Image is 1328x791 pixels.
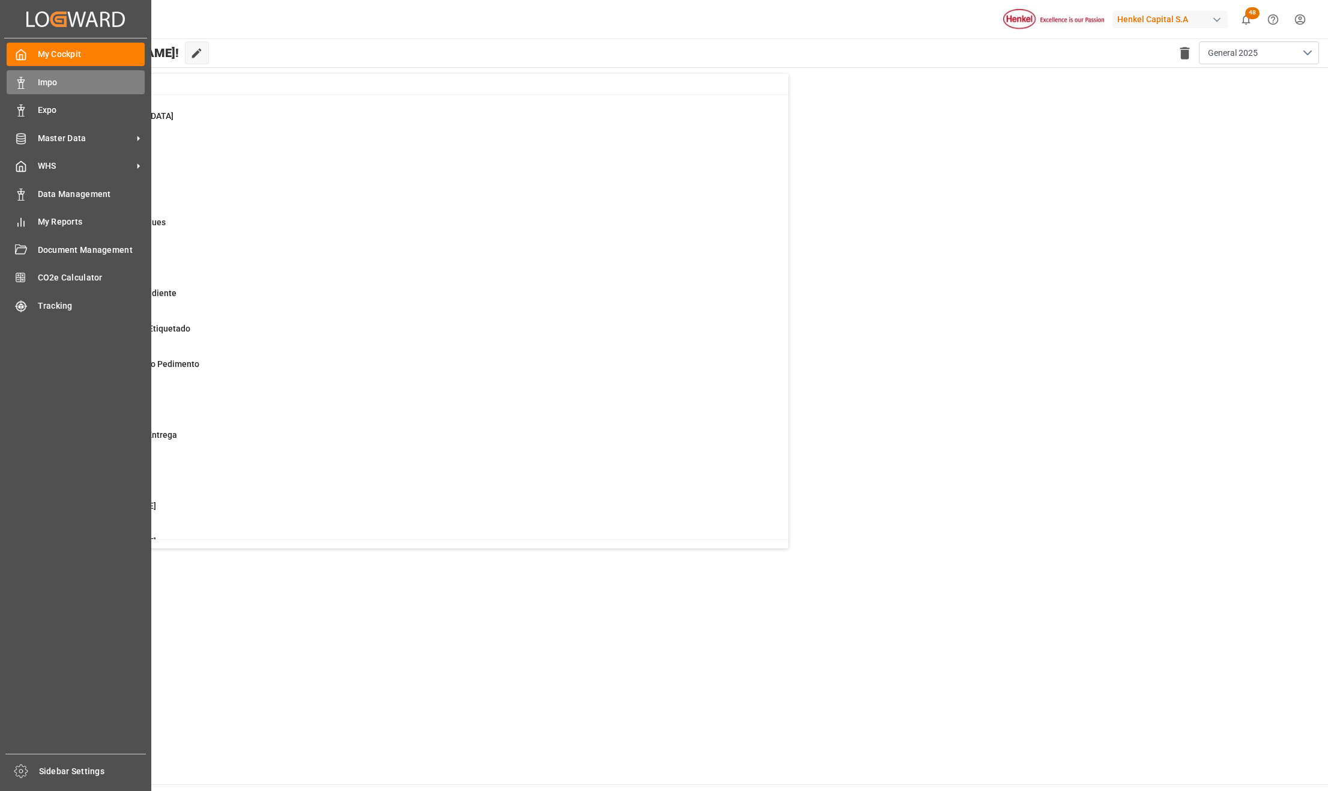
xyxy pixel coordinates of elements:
[1245,7,1260,19] span: 48
[62,323,773,348] a: 5Embarques en EtiquetadoImpo
[62,145,773,171] a: 49ManzanilloImpo
[62,429,773,454] a: 14En proceso de EntregaImpo
[1233,6,1260,33] button: show 48 new notifications
[7,238,145,261] a: Document Management
[38,271,145,284] span: CO2e Calculator
[7,98,145,122] a: Expo
[50,41,179,64] span: Hello [PERSON_NAME]!
[1112,8,1233,31] button: Henkel Capital S.A
[62,500,773,525] a: 700[PERSON_NAME]Impo
[39,765,146,778] span: Sidebar Settings
[7,294,145,317] a: Tracking
[7,70,145,94] a: Impo
[62,358,773,383] a: 25En proceso Pago PedimentoImpo
[62,464,773,489] a: 153VMODALImpo
[1199,41,1319,64] button: open menu
[38,300,145,312] span: Tracking
[1208,47,1258,59] span: General 2025
[38,48,145,61] span: My Cockpit
[38,104,145,117] span: Expo
[62,535,773,560] a: 21[PERSON_NAME]
[38,216,145,228] span: My Reports
[1112,11,1228,28] div: Henkel Capital S.A
[62,110,773,135] a: 42[GEOGRAPHIC_DATA]Impo
[62,181,773,206] a: 1AltamiraImpo
[38,160,133,172] span: WHS
[38,188,145,201] span: Data Management
[38,132,133,145] span: Master Data
[62,216,773,241] a: 21Nuevos EmbarquesImpo
[62,252,773,277] a: 39ArribadosImpo
[38,76,145,89] span: Impo
[1003,9,1104,30] img: Henkel%20logo.jpg_1689854090.jpg
[7,266,145,289] a: CO2e Calculator
[7,210,145,234] a: My Reports
[62,393,773,419] a: 7En DespachoImpo
[7,182,145,205] a: Data Management
[38,244,145,256] span: Document Management
[7,43,145,66] a: My Cockpit
[62,287,773,312] a: 4Revalidado PendienteImpo
[1260,6,1287,33] button: Help Center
